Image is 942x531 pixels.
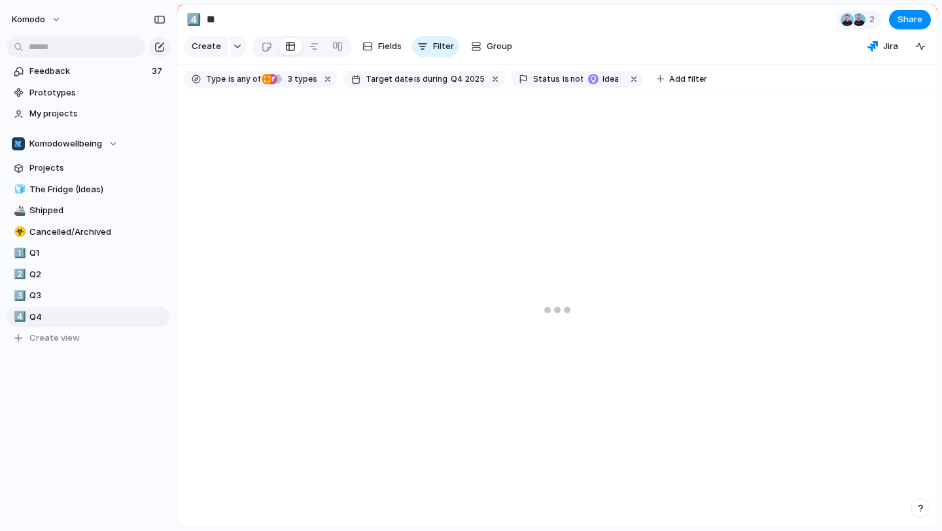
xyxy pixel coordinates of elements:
div: 2️⃣ [14,267,23,282]
span: Filter [433,40,454,53]
span: Q1 [29,247,166,260]
div: ☣️ [14,224,23,239]
span: is [228,73,235,85]
span: Target date [366,73,413,85]
span: My projects [29,107,166,120]
span: Q4 2025 [451,73,485,85]
span: 37 [152,65,165,78]
button: Jira [862,37,903,56]
span: Komodowellbeing [29,137,102,150]
button: Idea [584,72,625,86]
span: Q3 [29,289,166,302]
a: 🚢Shipped [7,201,170,220]
span: Shipped [29,204,166,217]
button: isany of [226,72,263,86]
span: Share [898,13,922,26]
span: Jira [883,40,898,53]
button: isduring [413,72,449,86]
a: Feedback37 [7,61,170,81]
button: 4️⃣ [12,311,25,324]
span: Add filter [669,73,707,85]
div: 3️⃣ [14,288,23,303]
span: Create [192,40,221,53]
button: Create view [7,328,170,348]
span: during [421,73,447,85]
a: My projects [7,104,170,124]
div: 🧊 [14,182,23,197]
span: Projects [29,162,166,175]
button: Group [464,36,519,57]
span: Q4 [29,311,166,324]
a: Projects [7,158,170,178]
button: Q4 2025 [448,72,487,86]
span: is [414,73,421,85]
button: 4️⃣ [183,9,204,30]
a: ☣️Cancelled/Archived [7,222,170,242]
a: 2️⃣Q2 [7,265,170,284]
span: any of [235,73,260,85]
button: 3️⃣ [12,289,25,302]
span: Idea [602,73,621,85]
a: 🧊The Fridge (Ideas) [7,180,170,199]
button: Add filter [649,70,715,88]
button: Create [184,36,228,57]
span: Status [533,73,560,85]
button: 3 types [262,72,320,86]
span: not [569,73,584,85]
button: 1️⃣ [12,247,25,260]
span: 2 [869,13,879,26]
span: Q2 [29,268,166,281]
button: Fields [357,36,407,57]
span: Cancelled/Archived [29,226,166,239]
a: 3️⃣Q3 [7,286,170,305]
button: Komodowellbeing [7,134,170,154]
a: 4️⃣Q4 [7,307,170,327]
span: Fields [378,40,402,53]
span: Prototypes [29,86,166,99]
button: 2️⃣ [12,268,25,281]
button: isnot [560,72,586,86]
button: 🧊 [12,183,25,196]
button: ☣️ [12,226,25,239]
span: The Fridge (Ideas) [29,183,166,196]
div: 🚢 [14,203,23,218]
a: Prototypes [7,83,170,103]
span: Komodo [12,13,45,26]
span: Create view [29,332,80,345]
div: 4️⃣ [186,10,201,28]
button: Filter [412,36,459,57]
button: Komodo [6,9,68,30]
div: 1️⃣ [14,246,23,261]
span: is [563,73,569,85]
span: types [284,73,317,85]
span: Group [487,40,512,53]
button: 🚢 [12,204,25,217]
a: 1️⃣Q1 [7,243,170,263]
span: 3 [284,74,294,84]
span: Type [206,73,226,85]
span: Feedback [29,65,148,78]
button: Share [889,10,931,29]
div: 4️⃣ [14,309,23,324]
